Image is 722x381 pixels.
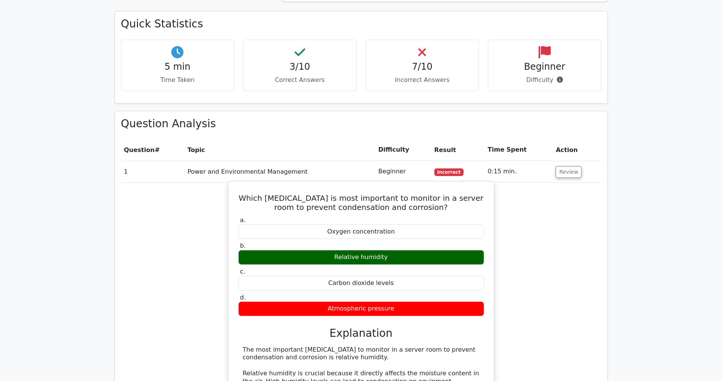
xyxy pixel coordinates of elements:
[238,250,484,265] div: Relative humidity
[240,268,245,275] span: c.
[243,327,480,340] h3: Explanation
[240,242,246,249] span: b.
[434,168,464,176] span: Incorrect
[372,61,473,72] h4: 7/10
[485,139,553,161] th: Time Spent
[121,117,601,130] h3: Question Analysis
[128,75,228,85] p: Time Taken
[375,161,431,182] td: Beginner
[238,276,484,291] div: Carbon dioxide levels
[184,139,375,161] th: Topic
[375,139,431,161] th: Difficulty
[556,166,582,178] button: Review
[250,75,350,85] p: Correct Answers
[494,75,595,85] p: Difficulty
[238,301,484,316] div: Atmospheric pressure
[238,224,484,239] div: Oxygen concentration
[431,139,485,161] th: Result
[240,216,246,224] span: a.
[128,61,228,72] h4: 5 min
[240,294,246,301] span: d.
[121,139,185,161] th: #
[184,161,375,182] td: Power and Environmental Management
[121,161,185,182] td: 1
[553,139,601,161] th: Action
[494,61,595,72] h4: Beginner
[124,146,155,154] span: Question
[121,18,601,30] h3: Quick Statistics
[250,61,350,72] h4: 3/10
[372,75,473,85] p: Incorrect Answers
[237,194,485,212] h5: Which [MEDICAL_DATA] is most important to monitor in a server room to prevent condensation and co...
[485,161,553,182] td: 0:15 min.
